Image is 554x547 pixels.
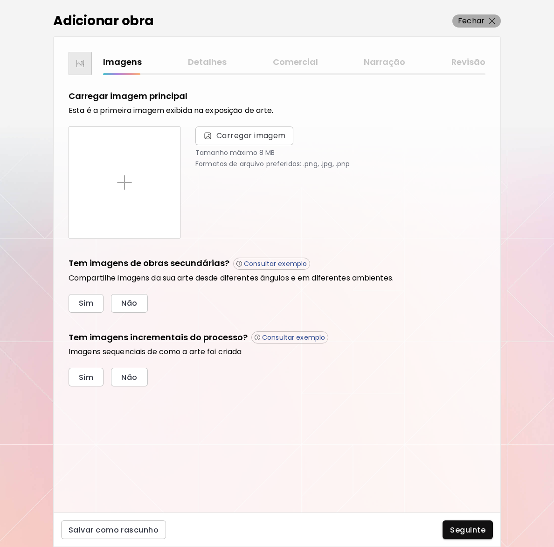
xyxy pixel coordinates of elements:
[69,90,187,102] h5: Carregar imagem principal
[450,525,485,535] span: Seguinte
[111,294,147,313] button: Não
[69,525,159,535] span: Salvar como rascunho
[443,520,493,539] button: Seguinte
[195,160,485,168] p: Formatos de arquivo preferidos: .png, .jpg, .pnp
[69,368,104,386] button: Sim
[76,60,84,67] img: thumbnail
[262,333,325,342] p: Consultar exemplo
[121,298,137,308] span: Não
[79,372,93,382] span: Sim
[111,368,147,386] button: Não
[69,331,248,344] h5: Tem imagens incrementais do processo?
[216,130,286,141] span: Carregar imagem
[69,257,229,270] h5: Tem imagens de obras secundárias?
[79,298,93,308] span: Sim
[117,175,132,190] img: placeholder
[195,149,485,156] p: Tamanho máximo 8 MB
[69,347,485,357] h6: Imagens sequenciais de como a arte foi criada
[195,126,293,145] span: Carregar imagem
[61,520,166,539] button: Salvar como rascunho
[121,372,137,382] span: Não
[69,294,104,313] button: Sim
[244,259,307,268] p: Consultar exemplo
[69,106,485,115] h6: Esta é a primeira imagem exibida na exposição de arte.
[69,273,485,283] h6: Compartilhe imagens da sua arte desde diferentes ângulos e em diferentes ambientes.
[233,258,310,270] button: Consultar exemplo
[251,331,328,344] button: Consultar exemplo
